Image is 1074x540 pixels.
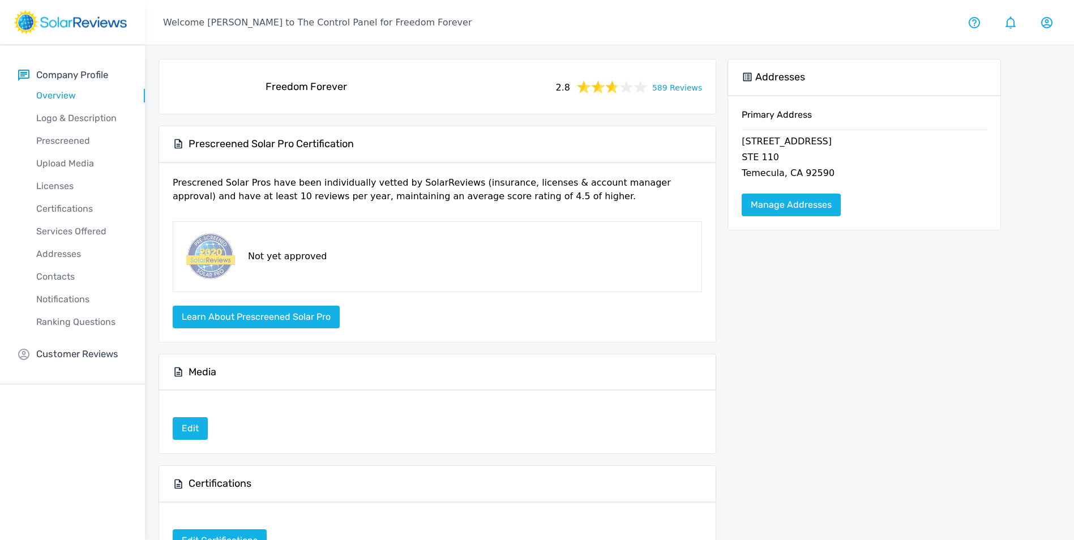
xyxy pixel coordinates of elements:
[18,311,145,333] a: Ranking Questions
[189,477,251,490] h5: Certifications
[18,152,145,175] a: Upload Media
[742,109,987,130] h6: Primary Address
[18,293,145,306] p: Notifications
[36,68,108,82] p: Company Profile
[18,198,145,220] a: Certifications
[18,247,145,261] p: Addresses
[18,202,145,216] p: Certifications
[189,366,216,379] h5: Media
[266,80,347,93] h5: Freedom Forever
[18,175,145,198] a: Licenses
[18,288,145,311] a: Notifications
[742,194,841,216] a: Manage Addresses
[173,311,340,322] a: Learn about Prescreened Solar Pro
[555,79,570,95] span: 2.8
[742,166,987,182] p: Temecula, CA 92590
[18,84,145,107] a: Overview
[18,134,145,148] p: Prescreened
[189,138,354,151] h5: Prescreened Solar Pro Certification
[18,157,145,170] p: Upload Media
[18,89,145,102] p: Overview
[173,176,702,212] p: Prescrened Solar Pros have been individually vetted by SolarReviews (insurance, licenses & accoun...
[18,220,145,243] a: Services Offered
[18,107,145,130] a: Logo & Description
[18,315,145,329] p: Ranking Questions
[248,250,327,263] p: Not yet approved
[182,231,237,282] img: prescreened-badge.png
[18,265,145,288] a: Contacts
[18,179,145,193] p: Licenses
[18,270,145,284] p: Contacts
[173,417,208,440] a: Edit
[755,71,805,84] h5: Addresses
[18,112,145,125] p: Logo & Description
[173,306,340,328] button: Learn about Prescreened Solar Pro
[36,347,118,361] p: Customer Reviews
[18,130,145,152] a: Prescreened
[18,225,145,238] p: Services Offered
[163,16,472,29] p: Welcome [PERSON_NAME] to The Control Panel for Freedom Forever
[652,80,702,94] a: 589 Reviews
[742,151,987,166] p: STE 110
[742,135,987,151] p: [STREET_ADDRESS]
[18,243,145,265] a: Addresses
[173,423,208,434] a: Edit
